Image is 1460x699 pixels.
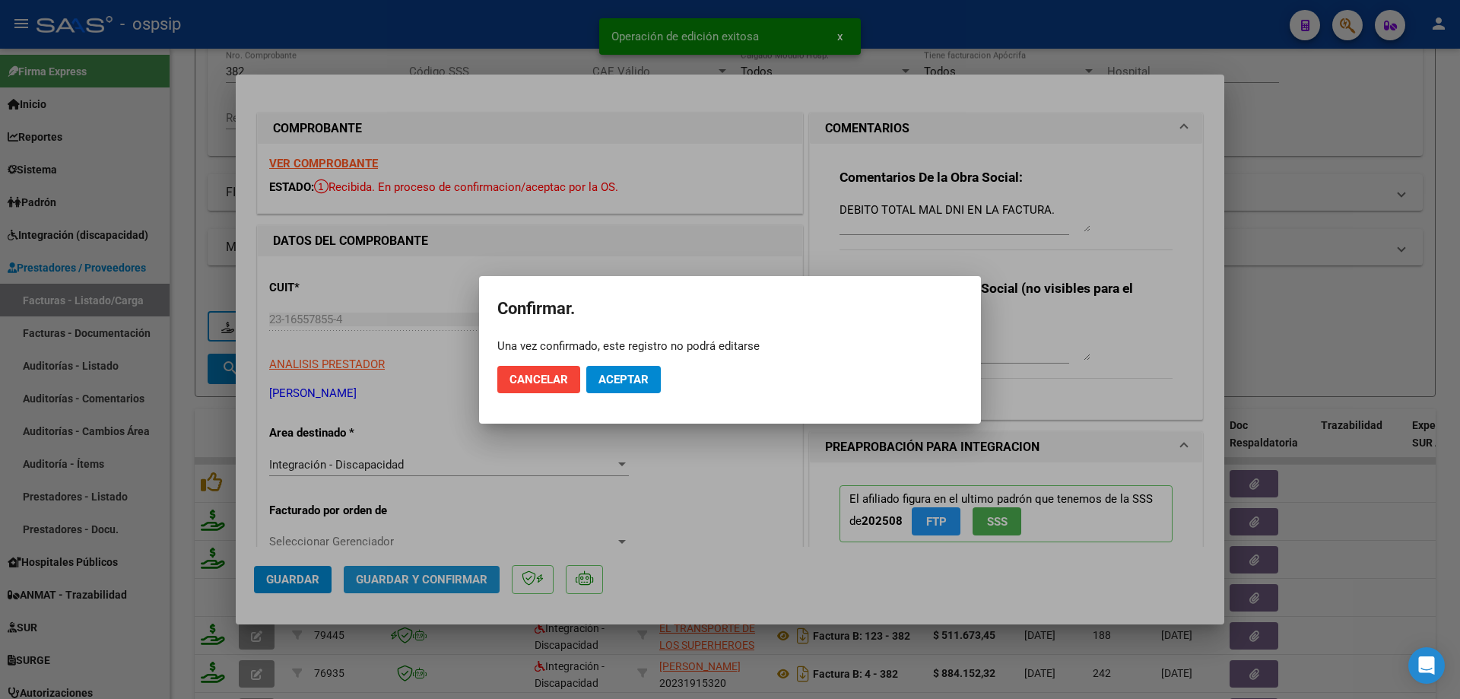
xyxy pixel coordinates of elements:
[598,373,649,386] span: Aceptar
[586,366,661,393] button: Aceptar
[497,294,963,323] h2: Confirmar.
[497,366,580,393] button: Cancelar
[1408,647,1445,684] div: Open Intercom Messenger
[497,338,963,354] div: Una vez confirmado, este registro no podrá editarse
[509,373,568,386] span: Cancelar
